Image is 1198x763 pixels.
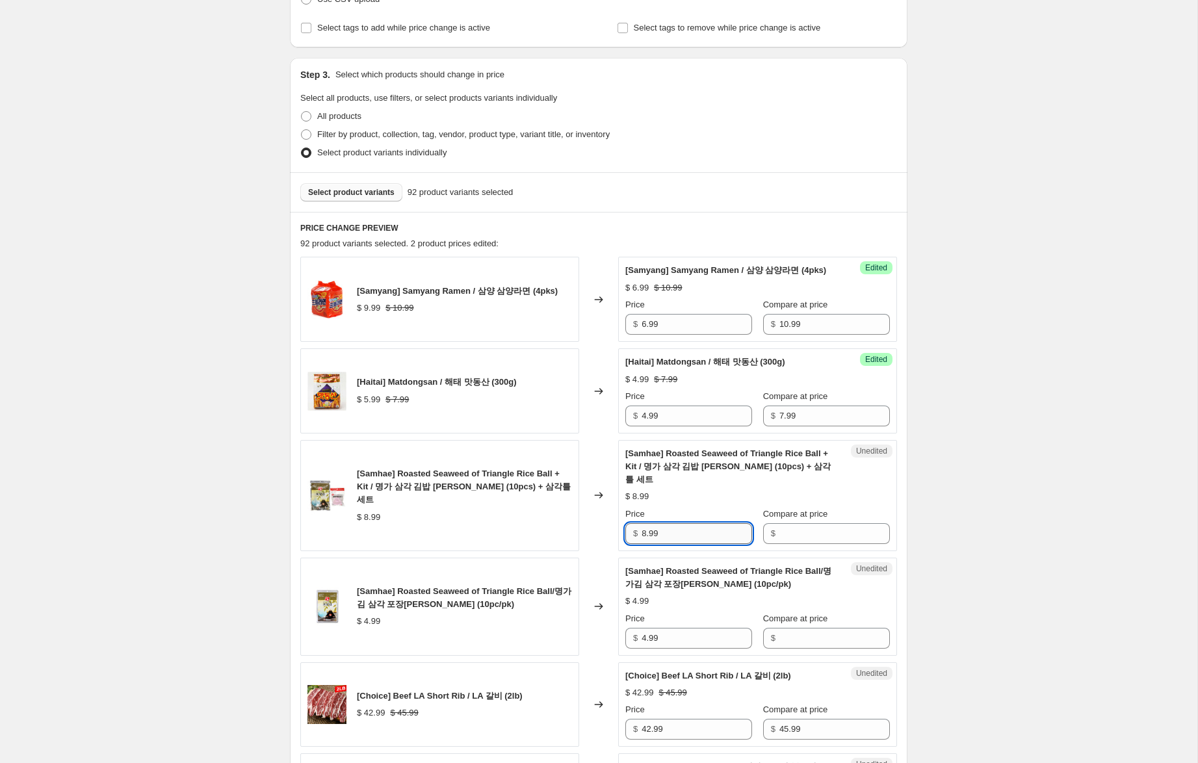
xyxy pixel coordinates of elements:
[307,685,346,724] img: MeatWeight_0035_ChoiceBeefLAshortRib_80x.jpg
[300,239,499,248] span: 92 product variants selected. 2 product prices edited:
[625,490,649,503] div: $ 8.99
[408,186,514,199] span: 92 product variants selected
[633,724,638,734] span: $
[634,23,821,32] span: Select tags to remove while price change is active
[357,393,380,406] div: $ 5.99
[357,302,380,315] div: $ 9.99
[300,93,557,103] span: Select all products, use filters, or select products variants individually
[625,595,649,608] div: $ 4.99
[357,691,523,701] span: [Choice] Beef LA Short Rib / LA 갈비 (2lb)
[771,411,775,420] span: $
[308,187,395,198] span: Select product variants
[300,68,330,81] h2: Step 3.
[625,614,645,623] span: Price
[307,372,346,411] img: 03_60be8b93-2e53-4614-bdfe-cd72d892bf0d_80x.jpg
[856,668,887,679] span: Unedited
[357,286,558,296] span: [Samyang] Samyang Ramen / 삼양 삼양라면 (4pks)
[763,509,828,519] span: Compare at price
[771,319,775,329] span: $
[307,587,346,626] img: myunggakim_1_d4a2e99c-8359-4725-b2ee-d6b26bbdf78f_80x.jpeg
[317,111,361,121] span: All products
[625,509,645,519] span: Price
[625,391,645,401] span: Price
[625,686,653,699] div: $ 42.99
[300,183,402,201] button: Select product variants
[625,671,791,680] span: [Choice] Beef LA Short Rib / LA 갈비 (2lb)
[633,528,638,538] span: $
[385,393,409,406] strike: $ 7.99
[300,223,897,233] h6: PRICE CHANGE PREVIEW
[357,377,517,387] span: [Haitai] Matdongsan / 해태 맛동산 (300g)
[771,528,775,538] span: $
[763,300,828,309] span: Compare at price
[625,281,649,294] div: $ 6.99
[357,586,571,609] span: [Samhae] Roasted Seaweed of Triangle Rice Ball/명가김 삼각 포장[PERSON_NAME] (10pc/pk)
[771,724,775,734] span: $
[763,391,828,401] span: Compare at price
[633,411,638,420] span: $
[763,705,828,714] span: Compare at price
[625,705,645,714] span: Price
[357,469,571,504] span: [Samhae] Roasted Seaweed of Triangle Rice Ball + Kit / 명가 삼각 김밥 [PERSON_NAME] (10pcs) + 삼각틀 세트
[625,373,649,386] div: $ 4.99
[625,300,645,309] span: Price
[625,448,831,484] span: [Samhae] Roasted Seaweed of Triangle Rice Ball + Kit / 명가 삼각 김밥 [PERSON_NAME] (10pcs) + 삼각틀 세트
[335,68,504,81] p: Select which products should change in price
[633,633,638,643] span: $
[317,23,490,32] span: Select tags to add while price change is active
[307,476,346,515] img: cc47262016cf24b7462f3b9ec1c5b85b_80x.jpg
[385,302,413,315] strike: $ 10.99
[625,265,826,275] span: [Samyang] Samyang Ramen / 삼양 삼양라면 (4pks)
[625,357,785,367] span: [Haitai] Matdongsan / 해태 맛동산 (300g)
[658,686,686,699] strike: $ 45.99
[625,566,831,589] span: [Samhae] Roasted Seaweed of Triangle Rice Ball/명가김 삼각 포장[PERSON_NAME] (10pc/pk)
[865,263,887,273] span: Edited
[390,706,418,719] strike: $ 45.99
[357,615,380,628] div: $ 4.99
[856,446,887,456] span: Unedited
[633,319,638,329] span: $
[865,354,887,365] span: Edited
[654,373,677,386] strike: $ 7.99
[317,129,610,139] span: Filter by product, collection, tag, vendor, product type, variant title, or inventory
[307,280,346,319] img: 01_d76cd23d-cae0-49b3-8a31-e35598068f36_80x.jpg
[771,633,775,643] span: $
[654,281,682,294] strike: $ 10.99
[763,614,828,623] span: Compare at price
[357,511,380,524] div: $ 8.99
[317,148,447,157] span: Select product variants individually
[357,706,385,719] div: $ 42.99
[856,563,887,574] span: Unedited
